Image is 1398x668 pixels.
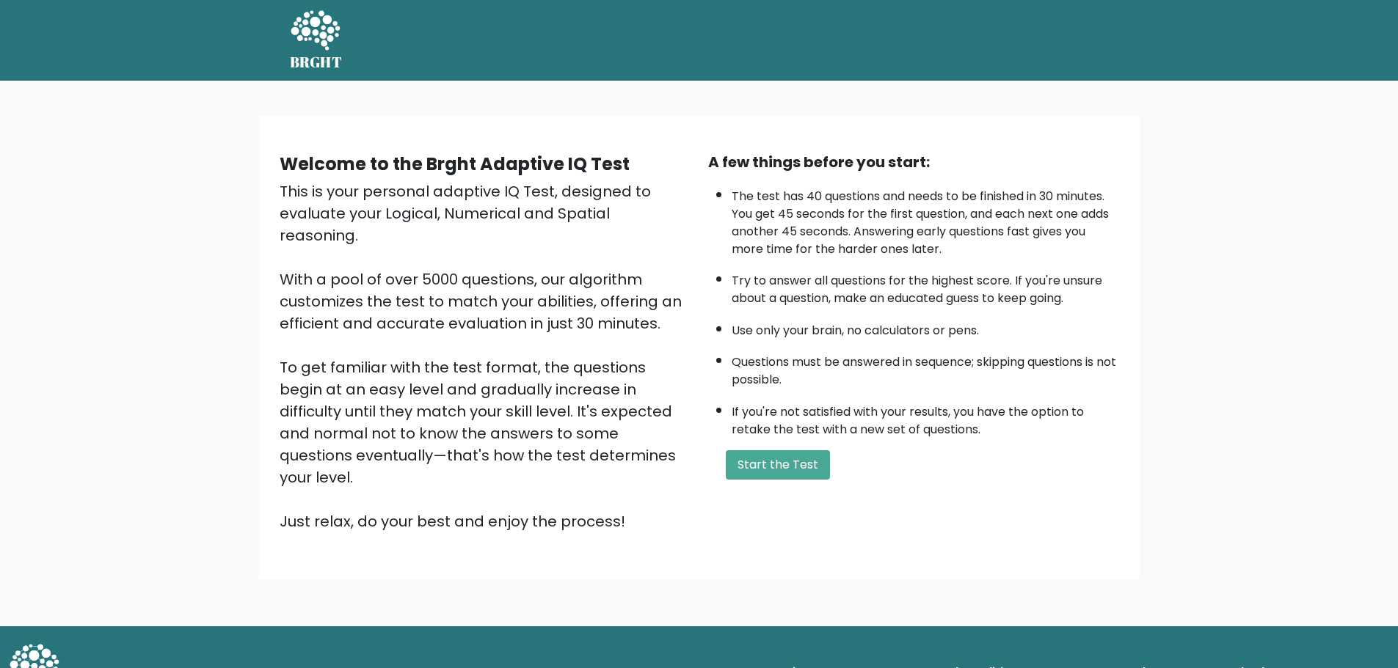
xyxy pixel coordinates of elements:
[732,265,1119,307] li: Try to answer all questions for the highest score. If you're unsure about a question, make an edu...
[732,315,1119,339] li: Use only your brain, no calculators or pens.
[280,180,691,532] div: This is your personal adaptive IQ Test, designed to evaluate your Logical, Numerical and Spatial ...
[732,396,1119,438] li: If you're not satisfied with your results, you have the option to retake the test with a new set ...
[726,450,830,480] button: Start the Test
[732,180,1119,258] li: The test has 40 questions and needs to be finished in 30 minutes. You get 45 seconds for the firs...
[280,152,630,176] b: Welcome to the Brght Adaptive IQ Test
[290,54,343,71] h5: BRGHT
[290,6,343,75] a: BRGHT
[708,151,1119,173] div: A few things before you start:
[732,346,1119,389] li: Questions must be answered in sequence; skipping questions is not possible.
